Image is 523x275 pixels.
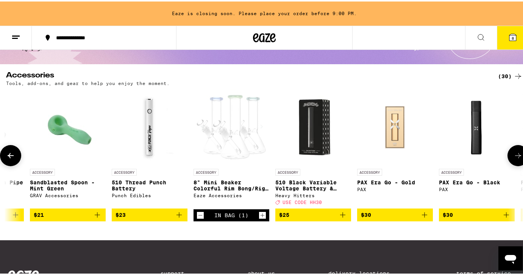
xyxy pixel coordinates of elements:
span: USE CODE HH30 [283,198,322,203]
p: ACCESSORY [275,167,300,174]
p: 510 Black Variable Voltage Battery & Charger [275,178,351,190]
p: ACCESSORY [439,167,464,174]
div: PAX [357,185,433,190]
button: Add to bag [112,207,187,220]
a: Open page for PAX Era Go - Gold from PAX [357,88,433,207]
a: (30) [498,70,523,79]
span: $21 [34,210,44,216]
a: About Us [248,269,275,275]
div: Punch Edibles [112,192,187,196]
p: 510 Thread Punch Battery [112,178,187,190]
img: Heavy Hitters - 510 Black Variable Voltage Battery & Charger [275,88,351,164]
button: Add to bag [275,207,351,220]
h2: Accessories [6,70,486,79]
p: PAX Era Go - Black [439,178,515,184]
span: $23 [116,210,126,216]
span: 8 [512,34,514,39]
img: PAX - PAX Era Go - Gold [357,88,433,164]
div: Heavy Hitters [275,192,351,196]
iframe: Button to launch messaging window [498,245,523,269]
p: ACCESSORY [30,167,55,174]
p: 8" Mini Beaker Colorful Rim Bong/Rig - Tier 2 [194,178,269,190]
div: Eaze Accessories [194,192,269,196]
a: Open page for Sandblasted Spoon - Mint Green from GRAV Accessories [30,88,106,207]
a: Terms of Service [456,269,521,275]
button: Increment [259,210,266,218]
img: PAX - PAX Era Go - Black [439,88,515,164]
button: Add to bag [357,207,433,220]
p: ACCESSORY [112,167,137,174]
p: Tools, add-ons, and gear to help you enjoy the moment. [6,79,170,84]
a: Support [161,269,195,275]
a: Open page for 8" Mini Beaker Colorful Rim Bong/Rig - Tier 2 from Eaze Accessories [194,88,269,208]
button: Add to bag [439,207,515,220]
button: Add to bag [30,207,106,220]
div: GRAV Accessories [30,192,106,196]
p: ACCESSORY [357,167,382,174]
div: In Bag (1) [214,211,248,217]
p: PAX Era Go - Gold [357,178,433,184]
div: PAX [439,185,515,190]
p: Sandblasted Spoon - Mint Green [30,178,106,190]
p: ACCESSORY [194,167,219,174]
a: Open page for 510 Black Variable Voltage Battery & Charger from Heavy Hitters [275,88,351,207]
span: $25 [279,210,289,216]
img: Punch Edibles - 510 Thread Punch Battery [112,88,187,164]
a: Open page for PAX Era Go - Black from PAX [439,88,515,207]
a: Delivery Locations [328,269,403,275]
a: Open page for 510 Thread Punch Battery from Punch Edibles [112,88,187,207]
button: Decrement [197,210,204,218]
span: $30 [361,210,371,216]
span: $30 [443,210,453,216]
img: GRAV Accessories - Sandblasted Spoon - Mint Green [30,88,106,164]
